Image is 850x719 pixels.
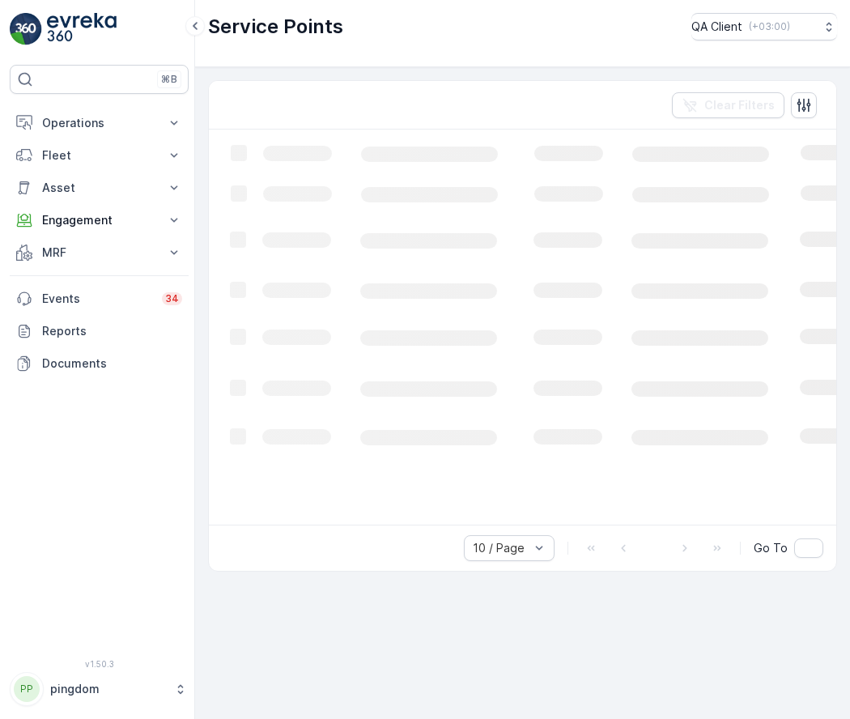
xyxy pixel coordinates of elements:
button: Operations [10,107,189,139]
p: pingdom [50,681,166,697]
p: Reports [42,323,182,339]
p: Clear Filters [704,97,775,113]
img: logo [10,13,42,45]
button: Asset [10,172,189,204]
p: Events [42,291,152,307]
button: Fleet [10,139,189,172]
a: Reports [10,315,189,347]
p: ⌘B [161,73,177,86]
p: Operations [42,115,156,131]
a: Events34 [10,283,189,315]
a: Documents [10,347,189,380]
button: MRF [10,236,189,269]
p: Service Points [208,14,343,40]
button: PPpingdom [10,672,189,706]
p: QA Client [691,19,742,35]
p: Engagement [42,212,156,228]
p: 34 [165,292,179,305]
button: Engagement [10,204,189,236]
p: Documents [42,355,182,372]
img: logo_light-DOdMpM7g.png [47,13,117,45]
p: Fleet [42,147,156,164]
p: Asset [42,180,156,196]
span: Go To [754,540,788,556]
div: PP [14,676,40,702]
p: ( +03:00 ) [749,20,790,33]
p: MRF [42,245,156,261]
span: v 1.50.3 [10,659,189,669]
button: QA Client(+03:00) [691,13,837,40]
button: Clear Filters [672,92,784,118]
